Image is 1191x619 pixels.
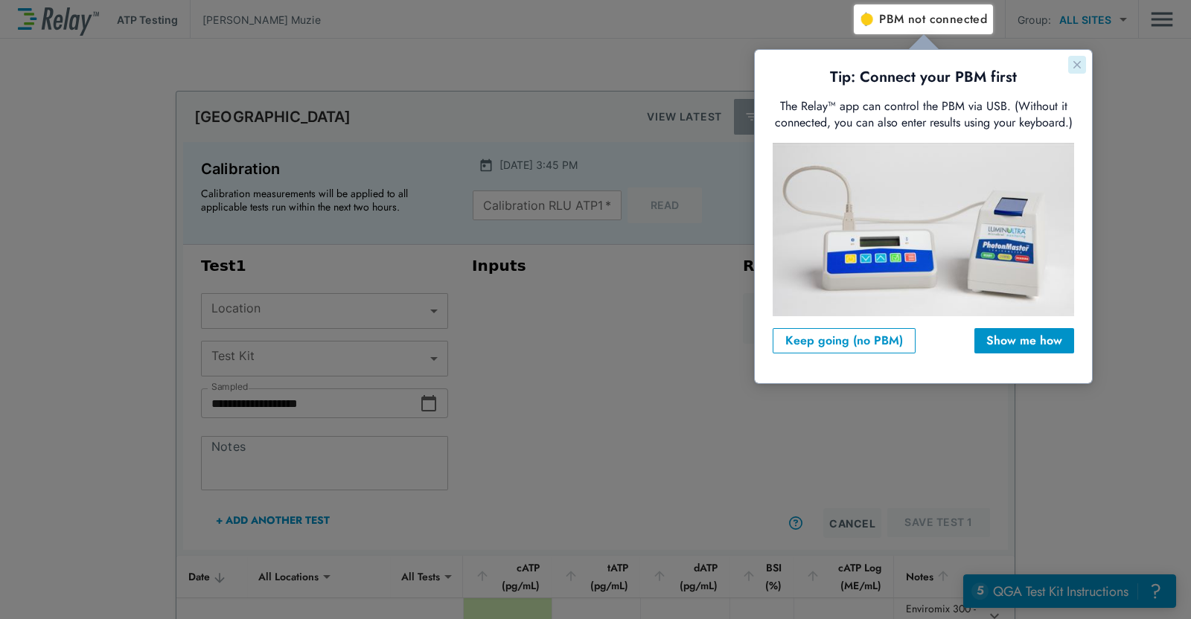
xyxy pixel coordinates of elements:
[852,4,993,34] button: PBM not connected
[908,10,987,28] span: not connected
[755,50,1092,383] iframe: tooltip
[858,12,873,27] img: Offline Icon
[879,9,987,30] span: PBM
